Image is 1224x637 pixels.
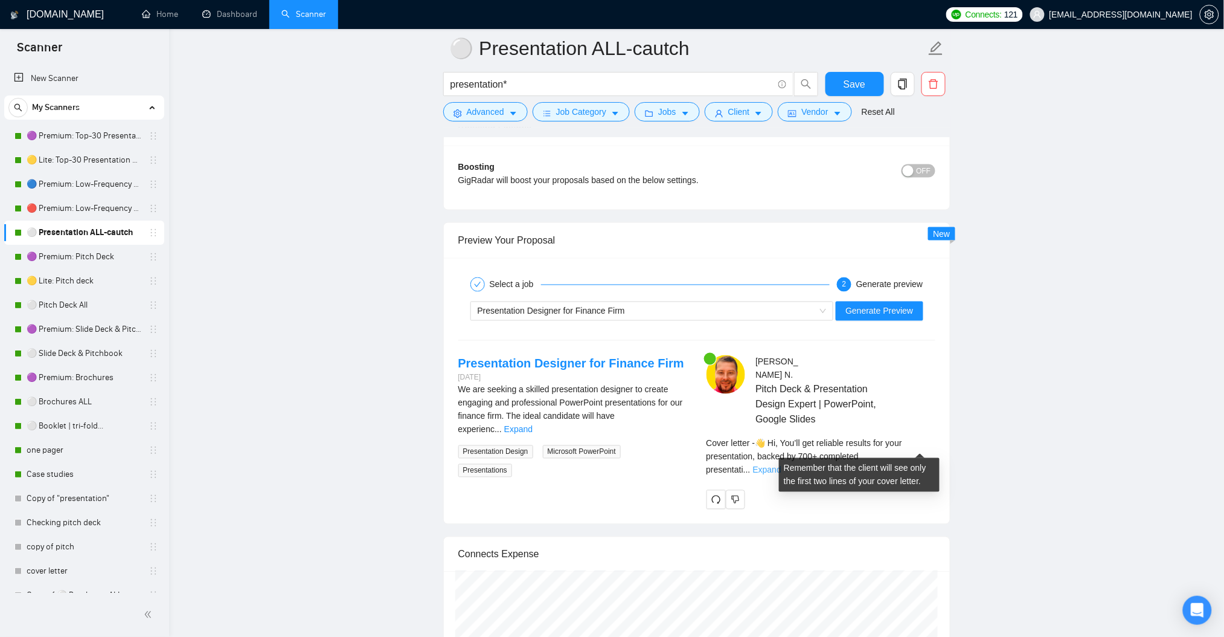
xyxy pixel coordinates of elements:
[27,124,141,148] a: 🟣 Premium: Top-30 Presentation Keywords
[149,204,158,213] span: holder
[458,445,533,459] span: Presentation Design
[450,33,926,63] input: Scanner name...
[458,173,816,187] div: GigRadar will boost your proposals based on the below settings.
[149,373,158,383] span: holder
[794,72,818,96] button: search
[707,439,902,475] span: Cover letter - 👋 Hi, You’ll get reliable results for your presentation, backed by 700+ completed ...
[453,109,462,118] span: setting
[1200,10,1219,19] a: setting
[27,269,141,293] a: 🟡 Lite: Pitch deck
[149,421,158,431] span: holder
[32,95,80,120] span: My Scanners
[836,302,923,321] button: Generate Preview
[149,252,158,262] span: holder
[779,458,940,492] div: Remember that the client will see only the first two lines of your cover letter.
[149,228,158,238] span: holder
[149,470,158,479] span: holder
[543,109,551,118] span: bars
[788,109,796,118] span: idcard
[1200,5,1219,24] button: setting
[27,172,141,196] a: 🔵 Premium: Low-Frequency Presentations
[27,196,141,221] a: 🔴 Premium: Low-Frequency Presentations
[681,109,690,118] span: caret-down
[7,39,72,64] span: Scanner
[149,542,158,552] span: holder
[1200,10,1219,19] span: setting
[458,537,935,572] div: Connects Expense
[635,102,700,121] button: folderJobscaret-down
[458,464,512,477] span: Presentations
[27,414,141,438] a: ⚪ Booklet | tri-fold...
[611,109,620,118] span: caret-down
[755,382,899,427] span: Pitch Deck & Presentation Design Expert | PowerPoint, Google Slides
[27,390,141,414] a: ⚪ Brochures ALL
[778,80,786,88] span: info-circle
[556,105,606,118] span: Job Category
[705,102,774,121] button: userClientcaret-down
[922,79,945,89] span: delete
[509,109,517,118] span: caret-down
[645,109,653,118] span: folder
[753,465,781,475] a: Expand
[149,494,158,503] span: holder
[9,103,27,112] span: search
[149,131,158,141] span: holder
[27,293,141,317] a: ⚪ Pitch Deck All
[743,465,751,475] span: ...
[27,511,141,535] a: Checking pitch deck
[707,355,745,394] img: c17XH_OUkR7nex4Zgaw-_52SvVSmxBNxRpbcbab6PLDZCmEExCi9R22d2WRFXH5ZBT
[149,300,158,310] span: holder
[27,559,141,583] a: cover letter
[27,487,141,511] a: Copy of "presentation"
[443,102,528,121] button: settingAdvancedcaret-down
[495,425,502,435] span: ...
[533,102,630,121] button: barsJob Categorycaret-down
[149,179,158,189] span: holder
[715,109,723,118] span: user
[728,105,750,118] span: Client
[966,8,1002,21] span: Connects:
[795,79,818,89] span: search
[543,445,621,459] span: Microsoft PowerPoint
[27,462,141,487] a: Case studies
[478,306,625,316] span: Presentation Designer for Finance Firm
[801,105,828,118] span: Vendor
[1004,8,1017,21] span: 121
[707,490,726,509] button: redo
[202,9,257,19] a: dashboardDashboard
[27,221,141,245] a: ⚪ Presentation ALL-cautch
[149,397,158,407] span: holder
[933,229,950,239] span: New
[952,10,961,19] img: upwork-logo.png
[755,357,798,380] span: [PERSON_NAME] N .
[1033,10,1042,19] span: user
[149,590,158,600] span: holder
[4,66,164,91] li: New Scanner
[27,535,141,559] a: copy of pitch
[707,437,935,477] div: Remember that the client will see only the first two lines of your cover letter.
[149,276,158,286] span: holder
[778,102,851,121] button: idcardVendorcaret-down
[845,305,913,318] span: Generate Preview
[467,105,504,118] span: Advanced
[490,277,541,292] div: Select a job
[458,372,685,384] div: [DATE]
[458,385,683,435] span: We are seeking a skilled presentation designer to create engaging and professional PowerPoint pre...
[27,583,141,607] a: Copy of ⚪ Brochures ALL
[891,79,914,89] span: copy
[27,438,141,462] a: one pager
[825,72,884,96] button: Save
[917,164,931,178] span: OFF
[726,490,745,509] button: dislike
[450,77,773,92] input: Search Freelance Jobs...
[4,95,164,632] li: My Scanners
[14,66,155,91] a: New Scanner
[921,72,946,96] button: delete
[928,40,944,56] span: edit
[144,609,156,621] span: double-left
[842,280,847,289] span: 2
[754,109,763,118] span: caret-down
[504,425,533,435] a: Expand
[891,72,915,96] button: copy
[149,445,158,455] span: holder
